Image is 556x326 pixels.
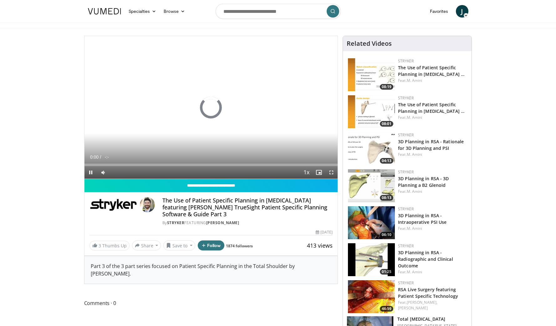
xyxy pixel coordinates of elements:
[198,240,225,250] button: Follow
[84,166,97,179] button: Pause
[167,220,185,225] a: Stryker
[398,152,467,157] div: Feat.
[348,58,395,91] img: 72c648d5-3cb4-465b-93bf-8f4c843e4e13.150x105_q85_crop-smart_upscale.jpg
[380,269,393,275] span: 01:25
[163,240,195,250] button: Save to
[398,58,414,64] a: Stryker
[398,176,449,188] a: 3D Planning in RSA - 3D Planning a B2 Glenoid
[348,95,395,128] img: 9cb797bc-54be-4bef-9416-f5521c4d0786.150x105_q85_crop-smart_upscale.jpg
[398,115,467,120] div: Feat.
[316,229,333,235] div: [DATE]
[407,269,422,275] a: M. Amini
[398,250,453,269] a: 3D Planning in RSA - Radiographic and Clinical Outcome
[380,232,393,238] span: 06:10
[348,206,395,239] a: 06:10
[407,189,422,194] a: M. Amini
[398,280,414,286] a: Stryker
[84,256,338,284] div: Part 3 of the 3 part series focused on Patient Specific Planning in the Total Shoulder by [PERSON...
[160,5,189,18] a: Browse
[380,158,393,164] span: 04:13
[407,78,422,83] a: M. Amini
[348,280,395,313] a: 46:59
[398,226,467,231] div: Feat.
[132,240,161,250] button: Share
[398,132,414,138] a: Stryker
[398,189,467,194] div: Feat.
[398,305,428,311] a: [PERSON_NAME]
[407,226,422,231] a: M. Amini
[398,102,465,114] a: The Use of Patient Specific Planning in [MEDICAL_DATA] …
[226,243,253,249] a: 1874 followers
[398,243,414,249] a: Stryker
[348,243,395,276] a: 01:25
[88,8,121,14] img: VuMedi Logo
[398,169,414,175] a: Stryker
[348,243,395,276] img: 5f486232-2a41-4817-a9e5-843f9ab79379.150x105_q85_crop-smart_upscale.jpg
[89,241,130,250] a: 3 Thumbs Up
[398,65,465,77] a: The Use of Patient Specific Planning in [MEDICAL_DATA] …
[348,58,395,91] a: 08:19
[100,155,101,160] span: /
[380,306,393,312] span: 46:59
[456,5,468,18] a: J
[89,197,137,212] img: Stryker
[398,213,446,225] a: 3D Planning in RSA - Intraoperative PSI Use
[398,95,414,101] a: Stryker
[380,195,393,201] span: 08:13
[398,269,467,275] div: Feat.
[398,287,458,299] a: RSA Live Surgery featuring Patient Specific Technology
[84,36,338,179] video-js: Video Player
[407,300,437,305] a: [PERSON_NAME],
[398,300,467,311] div: Feat.
[313,166,325,179] button: Enable picture-in-picture mode
[347,40,392,47] h4: Related Videos
[105,155,109,160] span: -:-
[325,166,338,179] button: Fullscreen
[398,78,467,83] div: Feat.
[162,220,333,226] div: By FEATURING
[90,155,99,160] span: 0:00
[397,316,457,322] h3: Total [MEDICAL_DATA]
[84,164,338,166] div: Progress Bar
[348,206,395,239] img: 0a461b83-15c3-4930-a641-40367cb07135.150x105_q85_crop-smart_upscale.jpg
[426,5,452,18] a: Favorites
[380,121,393,127] span: 08:01
[216,4,341,19] input: Search topics, interventions
[398,139,464,151] a: 3D Planning in RSA - Rationale for 3D Planning and PSI
[125,5,160,18] a: Specialties
[162,197,333,218] h4: The Use of Patient Specific Planning in [MEDICAL_DATA] featuring [PERSON_NAME] TrueSight Patient ...
[97,166,110,179] button: Mute
[380,84,393,90] span: 08:19
[84,299,338,307] span: Comments 0
[99,243,101,249] span: 3
[348,280,395,313] img: a64fc4e4-0337-4618-8fc1-c8e00265346c.png.150x105_q85_crop-smart_upscale.png
[348,169,395,202] img: ed469a92-393e-453b-91f9-bc33d71a3d5a.150x105_q85_crop-smart_upscale.jpg
[348,95,395,128] a: 08:01
[300,166,313,179] button: Playback Rate
[206,220,239,225] a: [PERSON_NAME]
[398,206,414,212] a: Stryker
[140,197,155,212] img: Avatar
[348,132,395,165] img: 28b85807-b81b-4095-8ec7-61dc7740b998.150x105_q85_crop-smart_upscale.jpg
[348,132,395,165] a: 04:13
[348,169,395,202] a: 08:13
[407,115,422,120] a: M. Amini
[307,242,333,249] span: 413 views
[407,152,422,157] a: M. Amini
